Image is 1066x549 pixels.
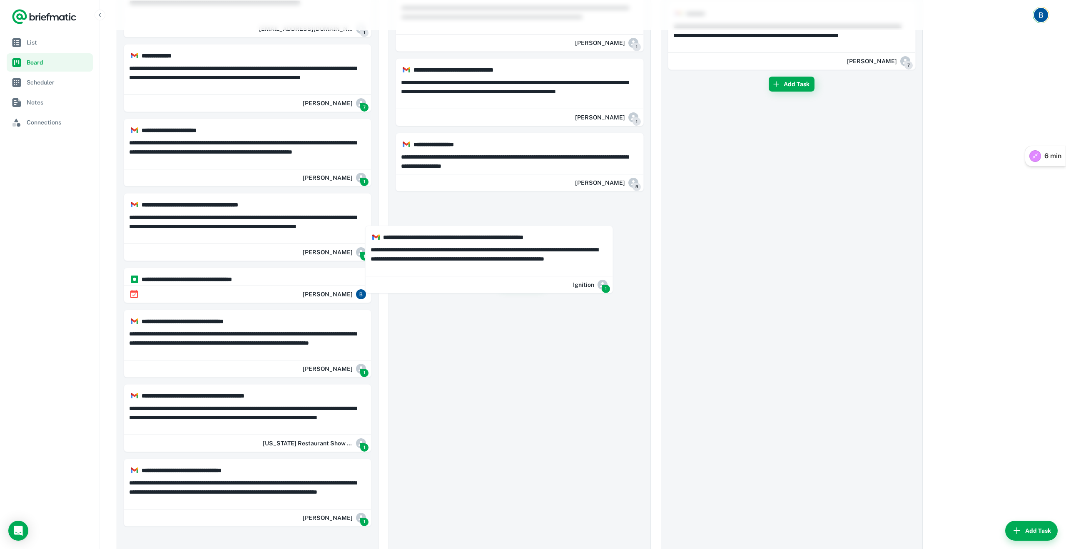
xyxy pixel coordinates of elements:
button: Add Task [1005,521,1058,541]
a: Connections [7,113,93,132]
div: Open Intercom Messenger [8,521,28,541]
span: List [27,38,90,47]
a: Scheduler [7,73,93,92]
span: Scheduler [27,78,90,87]
a: Board [7,53,93,72]
span: Notes [27,98,90,107]
img: Barrett Harms [1034,8,1048,22]
a: Logo [12,8,77,25]
a: List [7,33,93,52]
button: Account button [1033,7,1049,23]
a: Notes [7,93,93,112]
span: Board [27,58,90,67]
span: Connections [27,118,90,127]
button: Add Task [497,273,543,288]
button: Add Task [769,77,814,92]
